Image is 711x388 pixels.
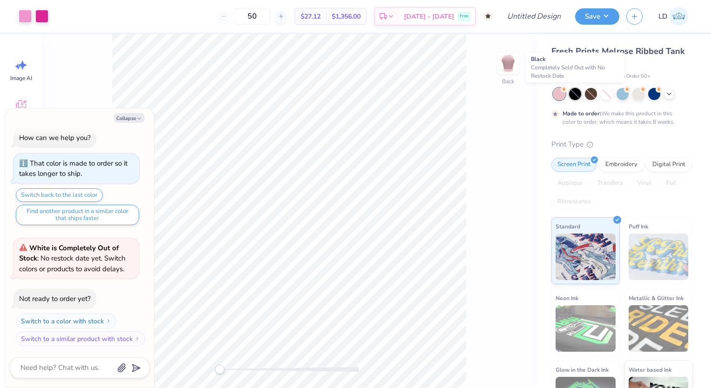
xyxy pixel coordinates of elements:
[591,176,629,190] div: Transfers
[19,243,119,263] strong: White is Completely Out of Stock
[631,176,657,190] div: Vinyl
[629,221,648,231] span: Puff Ink
[134,336,140,341] img: Switch to a similar product with stock
[16,314,116,328] button: Switch to a color with stock
[599,158,644,172] div: Embroidery
[563,109,677,126] div: We make this product in this color to order, which means it takes 8 weeks.
[551,176,589,190] div: Applique
[551,46,685,69] span: Fresh Prints Melrose Ribbed Tank Top
[19,243,126,274] span: : No restock date yet. Switch colors or products to avoid delays.
[629,305,689,352] img: Metallic & Glitter Ink
[526,53,624,82] div: Black
[16,188,103,202] button: Switch back to the last color
[556,221,580,231] span: Standard
[563,110,601,117] strong: Made to order:
[460,13,469,20] span: Free
[660,176,682,190] div: Foil
[106,318,111,324] img: Switch to a color with stock
[114,113,145,123] button: Collapse
[551,195,597,209] div: Rhinestones
[646,158,691,172] div: Digital Print
[629,234,689,280] img: Puff Ink
[658,11,667,22] span: LD
[502,77,514,86] div: Back
[19,159,127,179] div: That color is made to order so it takes longer to ship.
[301,12,321,21] span: $27.12
[556,365,609,375] span: Glow in the Dark Ink
[531,64,605,80] span: Completely Sold Out with No Restock Date
[499,54,517,73] img: Back
[551,139,692,150] div: Print Type
[332,12,361,21] span: $1,356.00
[500,7,568,26] input: Untitled Design
[551,158,597,172] div: Screen Print
[629,365,671,375] span: Water based Ink
[19,294,91,303] div: Not ready to order yet?
[234,8,270,25] input: – –
[629,293,684,303] span: Metallic & Glitter Ink
[16,205,139,225] button: Find another product in a similar color that ships faster
[556,305,616,352] img: Neon Ink
[556,293,578,303] span: Neon Ink
[10,74,32,82] span: Image AI
[16,331,145,346] button: Switch to a similar product with stock
[556,234,616,280] img: Standard
[215,365,224,374] div: Accessibility label
[670,7,688,26] img: Lexus Diaz
[654,7,692,26] a: LD
[404,12,454,21] span: [DATE] - [DATE]
[604,73,651,80] span: Minimum Order: 50 +
[575,8,619,25] button: Save
[19,133,91,142] div: How can we help you?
